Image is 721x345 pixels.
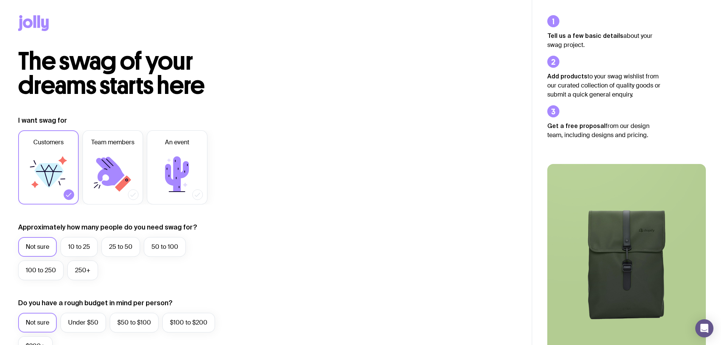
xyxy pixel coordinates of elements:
[547,73,587,80] strong: Add products
[18,298,173,308] label: Do you have a rough budget in mind per person?
[547,32,623,39] strong: Tell us a few basic details
[547,72,661,99] p: to your swag wishlist from our curated collection of quality goods or submit a quick general enqu...
[18,261,64,280] label: 100 to 250
[547,121,661,140] p: from our design team, including designs and pricing.
[695,319,713,337] div: Open Intercom Messenger
[18,46,205,100] span: The swag of your dreams starts here
[18,313,57,333] label: Not sure
[61,313,106,333] label: Under $50
[110,313,159,333] label: $50 to $100
[547,31,661,50] p: about your swag project.
[18,223,197,232] label: Approximately how many people do you need swag for?
[67,261,98,280] label: 250+
[162,313,215,333] label: $100 to $200
[165,138,189,147] span: An event
[18,116,67,125] label: I want swag for
[101,237,140,257] label: 25 to 50
[547,122,606,129] strong: Get a free proposal
[33,138,64,147] span: Customers
[91,138,134,147] span: Team members
[18,237,57,257] label: Not sure
[61,237,98,257] label: 10 to 25
[144,237,186,257] label: 50 to 100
